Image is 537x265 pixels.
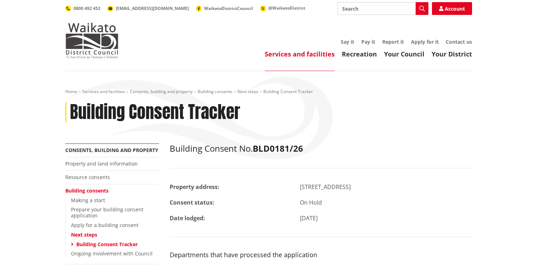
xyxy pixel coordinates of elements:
strong: BLD0181/26 [253,142,303,154]
h1: Building Consent Tracker [70,102,240,123]
a: Consents, building and property [130,88,193,94]
span: WaikatoDistrictCouncil [204,5,253,11]
a: Services and facilities [265,50,335,58]
span: 0800 492 452 [73,5,100,11]
nav: breadcrumb [65,89,472,95]
a: Property and land information [65,160,138,167]
a: Making a start [71,197,105,204]
a: Building consents [65,187,109,194]
input: Search input [338,2,428,15]
a: 0800 492 452 [65,5,100,11]
strong: Date lodged: [170,214,205,222]
div: On Hold [295,198,477,207]
a: Building Consent Tracker [76,241,138,248]
a: Your District [432,50,472,58]
a: Home [65,88,77,94]
a: WaikatoDistrictCouncil [196,5,253,11]
span: @WaikatoDistrict [268,5,305,11]
h3: Departments that have processed the application [170,251,472,259]
h2: Building Consent No. [170,144,472,154]
strong: Property address: [170,183,219,191]
a: Account [432,2,472,15]
a: @WaikatoDistrict [260,5,305,11]
a: Consents, building and property [65,147,158,153]
div: [STREET_ADDRESS] [295,183,477,191]
a: Recreation [342,50,377,58]
a: Report it [382,38,404,45]
img: Waikato District Council - Te Kaunihera aa Takiwaa o Waikato [65,23,119,58]
a: Next steps [71,231,97,238]
strong: Consent status: [170,199,214,206]
a: Apply for a building consent [71,222,138,228]
a: Services and facilities [82,88,125,94]
a: Prepare your building consent application [71,206,143,219]
a: Say it [341,38,354,45]
a: Pay it [361,38,375,45]
a: Ongoing involvement with Council [71,250,153,257]
a: Building consents [198,88,232,94]
a: Apply for it [411,38,439,45]
a: Resource consents [65,174,110,180]
div: [DATE] [295,214,477,222]
span: Building Consent Tracker [263,88,313,94]
a: [EMAIL_ADDRESS][DOMAIN_NAME] [108,5,189,11]
span: [EMAIL_ADDRESS][DOMAIN_NAME] [116,5,189,11]
a: Your Council [384,50,424,58]
a: Next steps [237,88,258,94]
a: Contact us [446,38,472,45]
